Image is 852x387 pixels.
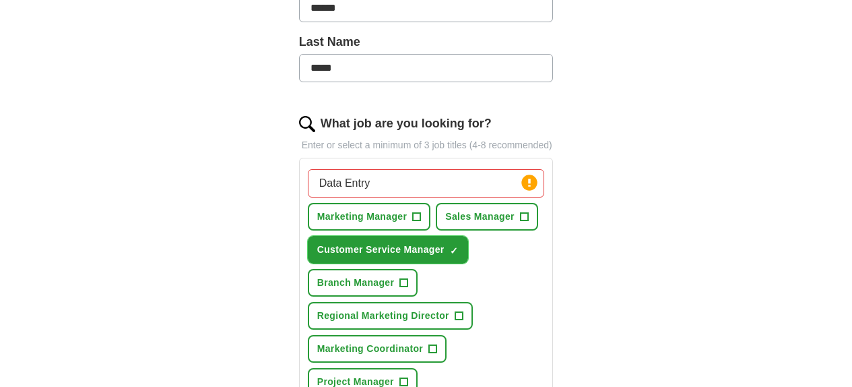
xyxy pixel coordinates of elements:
[450,245,458,256] span: ✓
[308,302,473,330] button: Regional Marketing Director
[445,210,515,224] span: Sales Manager
[317,342,423,356] span: Marketing Coordinator
[308,335,447,363] button: Marketing Coordinator
[317,243,445,257] span: Customer Service Manager
[308,169,545,198] input: Type a job title and press enter
[317,276,395,290] span: Branch Manager
[299,138,554,152] p: Enter or select a minimum of 3 job titles (4-8 recommended)
[308,269,418,297] button: Branch Manager
[436,203,538,231] button: Sales Manager
[317,309,449,323] span: Regional Marketing Director
[299,33,554,51] label: Last Name
[317,210,407,224] span: Marketing Manager
[308,203,431,231] button: Marketing Manager
[308,236,468,264] button: Customer Service Manager✓
[299,116,315,132] img: search.png
[321,115,492,133] label: What job are you looking for?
